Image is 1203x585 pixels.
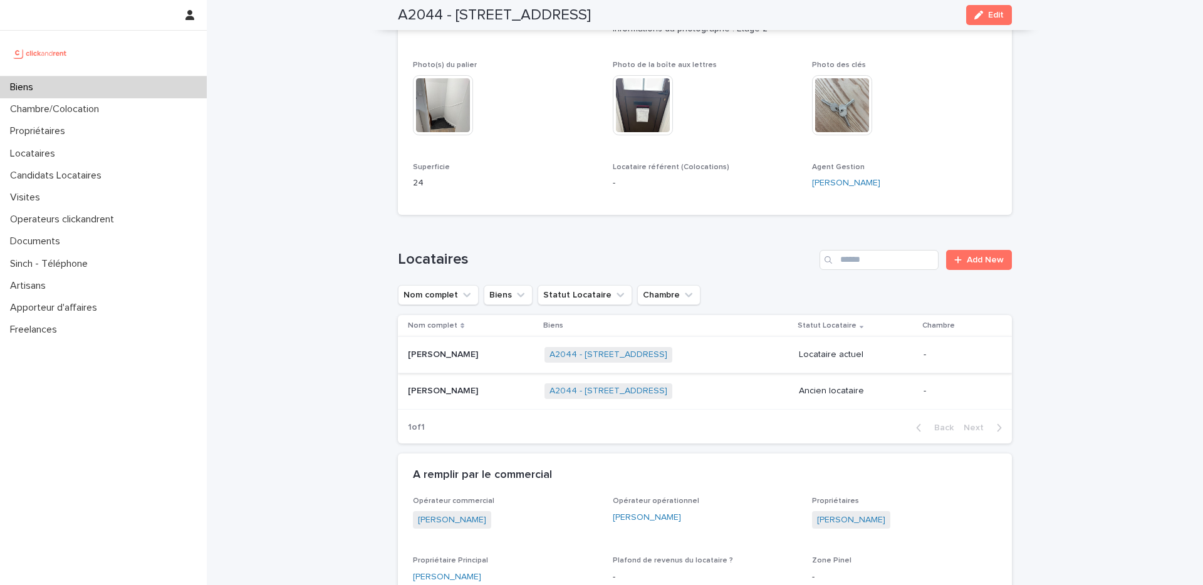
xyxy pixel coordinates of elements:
[5,302,107,314] p: Apporteur d'affaires
[413,163,450,171] span: Superficie
[5,81,43,93] p: Biens
[398,6,591,24] h2: A2044 - [STREET_ADDRESS]
[817,514,885,527] a: [PERSON_NAME]
[413,557,488,564] span: Propriétaire Principal
[5,258,98,270] p: Sinch - Téléphone
[812,61,866,69] span: Photo des clés
[613,163,729,171] span: Locataire référent (Colocations)
[820,250,939,270] input: Search
[964,423,991,432] span: Next
[927,423,954,432] span: Back
[924,386,992,396] p: -
[538,285,632,305] button: Statut Locataire
[408,319,457,333] p: Nom complet
[398,251,815,269] h1: Locataires
[613,571,798,584] p: -
[543,319,563,333] p: Biens
[613,497,699,505] span: Opérateur opérationnel
[799,386,914,396] p: Ancien locataire
[5,170,112,182] p: Candidats Locataires
[922,319,955,333] p: Chambre
[906,422,959,433] button: Back
[812,557,851,564] span: Zone Pinel
[5,280,56,292] p: Artisans
[5,148,65,160] p: Locataires
[812,163,865,171] span: Agent Gestion
[5,192,50,204] p: Visites
[408,347,481,360] p: [PERSON_NAME]
[966,5,1012,25] button: Edit
[413,61,477,69] span: Photo(s) du palier
[408,383,481,396] p: [PERSON_NAME]
[418,514,486,527] a: [PERSON_NAME]
[812,177,880,190] a: [PERSON_NAME]
[946,250,1012,270] a: Add New
[5,324,67,336] p: Freelances
[413,177,598,190] p: 24
[413,469,552,482] h2: A remplir par le commercial
[959,422,1012,433] button: Next
[613,177,798,190] p: -
[549,386,667,396] a: A2044 - [STREET_ADDRESS]
[799,349,914,360] p: Locataire actuel
[398,337,1012,373] tr: [PERSON_NAME][PERSON_NAME] A2044 - [STREET_ADDRESS] Locataire actuel-
[5,103,109,115] p: Chambre/Colocation
[484,285,533,305] button: Biens
[613,511,681,524] a: [PERSON_NAME]
[398,373,1012,409] tr: [PERSON_NAME][PERSON_NAME] A2044 - [STREET_ADDRESS] Ancien locataire-
[549,349,667,360] a: A2044 - [STREET_ADDRESS]
[798,319,857,333] p: Statut Locataire
[613,61,717,69] span: Photo de la boîte aux lettres
[413,497,494,505] span: Opérateur commercial
[5,236,70,247] p: Documents
[5,125,75,137] p: Propriétaires
[924,349,992,360] p: -
[613,557,733,564] span: Plafond de revenus du locataire ?
[5,214,124,225] p: Operateurs clickandrent
[398,285,479,305] button: Nom complet
[637,285,700,305] button: Chambre
[812,571,997,584] p: -
[988,11,1004,19] span: Edit
[967,256,1004,264] span: Add New
[413,571,481,584] a: [PERSON_NAME]
[398,412,435,443] p: 1 of 1
[812,497,859,505] span: Propriétaires
[10,41,71,66] img: UCB0brd3T0yccxBKYDjQ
